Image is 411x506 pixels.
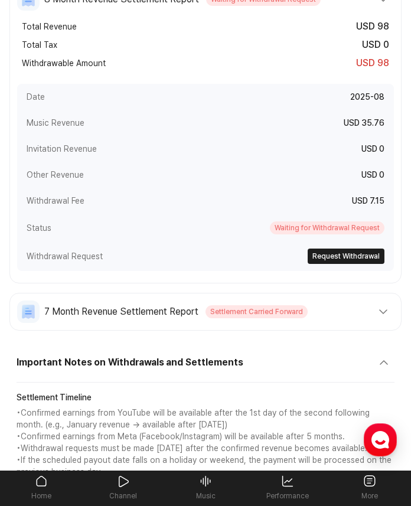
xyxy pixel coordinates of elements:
span: Settlement Carried Forward [206,305,308,318]
span: Withdrawable Amount [22,57,106,69]
div: 2025-08 [350,91,384,103]
span: Total Tax [22,39,57,51]
p: • Confirmed earnings from YouTube will be available after the 1st day of the second following mon... [17,407,394,431]
a: More [329,471,411,505]
span: Invitation Revenue [27,143,97,155]
span: USD 0 [361,170,384,179]
span: Messages [98,393,133,402]
span: Date [27,91,45,103]
span: USD 7.15 [352,196,384,205]
span: Waiting for Withdrawal Request [270,221,384,234]
span: Home [30,392,51,401]
span: 7 Month Revenue Settlement Report [44,305,198,319]
p: • If the scheduled payout date falls on a holiday or weekend, the payment will be processed on th... [17,455,394,478]
a: Music [164,471,246,505]
span: USD 0 [362,39,389,50]
a: Performance [247,471,329,505]
button: Request Withdrawal [308,249,384,264]
a: Messages [78,374,152,404]
span: USD 35.76 [344,118,384,128]
span: USD 98 [356,57,389,68]
span: Important Notes on Withdrawals and Settlements [17,355,243,370]
span: Withdrawal Fee [27,195,84,207]
button: 7 Month Revenue Settlement Report Settlement Carried Forward [17,301,394,323]
span: Total Revenue [22,21,77,32]
span: Music Revenue [27,117,84,129]
p: • Withdrawal requests must be made [DATE] after the confirmed revenue becomes available. [17,443,394,455]
a: Home [4,374,78,404]
span: Other Revenue [27,169,84,181]
span: USD 0 [361,144,384,154]
span: Status [27,222,51,234]
span: USD 98 [356,21,389,32]
a: Channel [82,471,164,505]
span: Settings [175,392,204,401]
span: Withdrawal Request [27,250,103,262]
strong: Settlement Timeline [17,392,394,404]
button: Important Notes on Withdrawals and Settlements [17,352,394,383]
a: Settings [152,374,227,404]
p: • Confirmed earnings from Meta (Facebook/Instagram) will be available after 5 months. [17,431,394,443]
